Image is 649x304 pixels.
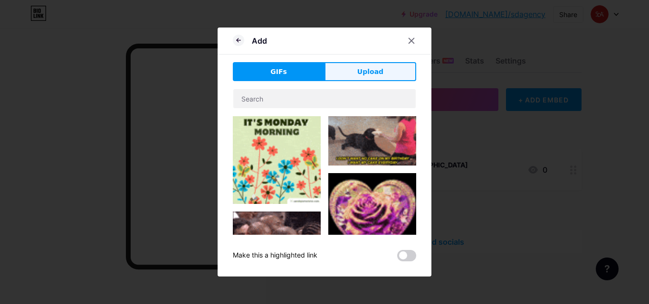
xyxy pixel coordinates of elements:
[270,67,287,77] span: GIFs
[252,35,267,46] div: Add
[324,62,416,81] button: Upload
[233,62,324,81] button: GIFs
[233,212,321,282] img: Gihpy
[233,116,321,204] img: Gihpy
[328,116,416,166] img: Gihpy
[233,89,416,108] input: Search
[233,250,317,261] div: Make this a highlighted link
[357,67,383,77] span: Upload
[328,173,416,261] img: Gihpy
